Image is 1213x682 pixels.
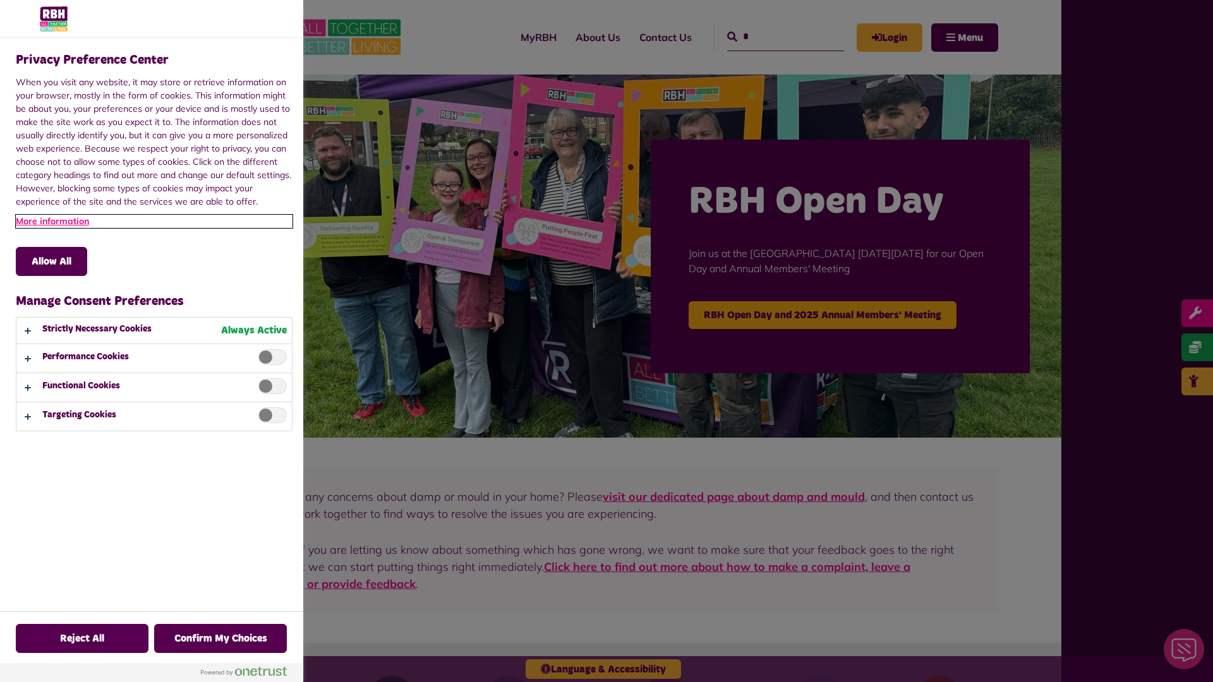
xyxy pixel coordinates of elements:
div: When you visit any website, it may store or retrieve information on your browser, mostly in the f... [16,76,293,231]
a: More information about your privacy, opens in a new tab [16,215,293,228]
button: Confirm My Choices [154,624,287,653]
div: Close Web Assistant [8,4,48,44]
button: Reject All [16,624,148,653]
h3: Manage Consent Preferences [16,292,293,311]
h2: Privacy Preference Center [16,51,169,69]
img: Company Logo [40,6,68,32]
img: Powered by OneTrust Opens in a new Tab [201,666,287,676]
div: Company Logo [16,6,92,32]
a: Powered by OneTrust Opens in a new Tab [201,666,297,682]
button: Close [275,6,303,34]
button: Allow All [16,247,87,276]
